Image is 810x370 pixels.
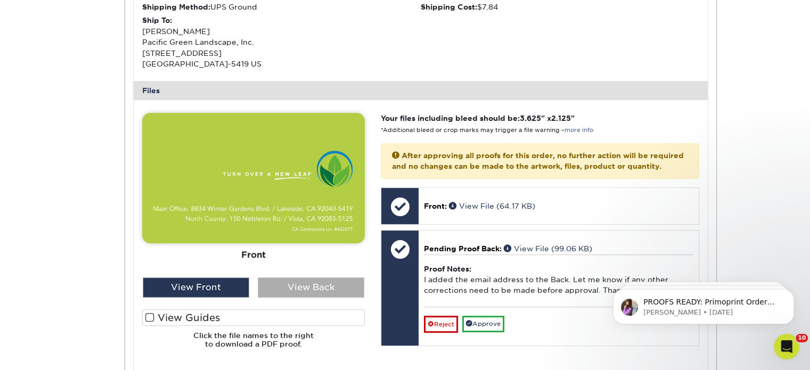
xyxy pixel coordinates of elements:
[424,316,458,333] a: Reject
[381,114,575,122] strong: Your files including bleed should be: " x "
[392,151,684,170] strong: After approving all proofs for this order, no further action will be required and no changes can ...
[449,202,535,210] a: View File (64.17 KB)
[143,277,249,298] div: View Front
[142,309,365,326] label: View Guides
[381,127,593,134] small: *Additional bleed or crop marks may trigger a file warning –
[774,334,799,359] iframe: Intercom live chat
[462,316,504,332] a: Approve
[551,114,571,122] span: 2.125
[142,243,365,267] div: Front
[504,244,592,253] a: View File (99.06 KB)
[520,114,541,122] span: 3.625
[142,331,365,357] h6: Click the file names to the right to download a PDF proof.
[134,81,708,100] div: Files
[424,202,447,210] span: Front:
[424,254,693,307] div: I added the email address to the Back. Let me know if any other corrections need to be made befor...
[46,31,182,230] span: PROOFS READY: Primoprint Order [CREDIT_CARD_NUMBER] Thank you for placing your print order with P...
[142,16,172,24] strong: Ship To:
[142,15,421,69] div: [PERSON_NAME] Pacific Green Landscape, Inc. [STREET_ADDRESS] [GEOGRAPHIC_DATA]-5419 US
[424,244,502,253] span: Pending Proof Back:
[597,267,810,341] iframe: Intercom notifications message
[142,2,421,12] div: UPS Ground
[796,334,808,342] span: 10
[564,127,593,134] a: more info
[421,3,477,11] strong: Shipping Cost:
[424,265,471,273] strong: Proof Notes:
[421,2,699,12] div: $7.84
[142,3,210,11] strong: Shipping Method:
[46,41,184,51] p: Message from Erica, sent 13w ago
[258,277,364,298] div: View Back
